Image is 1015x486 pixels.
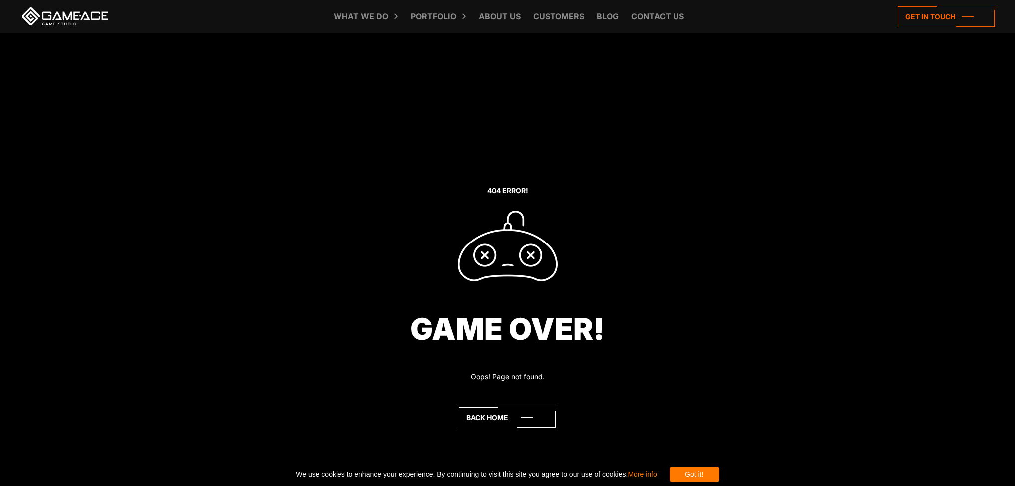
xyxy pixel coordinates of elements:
a: Get in touch [898,6,995,27]
div: Got it! [670,467,719,482]
a: Back home [459,407,556,428]
span: We use cookies to enhance your experience. By continuing to visit this site you agree to our use ... [296,467,657,482]
a: More info [628,470,657,478]
img: Custom game development [457,211,558,281]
